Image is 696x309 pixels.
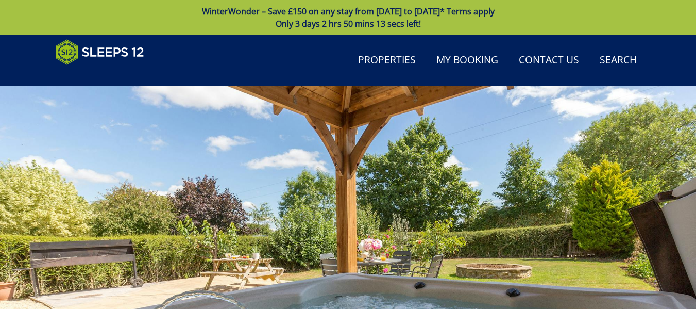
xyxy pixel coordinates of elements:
[432,49,502,72] a: My Booking
[515,49,583,72] a: Contact Us
[354,49,420,72] a: Properties
[56,39,144,65] img: Sleeps 12
[50,71,159,80] iframe: Customer reviews powered by Trustpilot
[276,18,421,29] span: Only 3 days 2 hrs 50 mins 13 secs left!
[596,49,641,72] a: Search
